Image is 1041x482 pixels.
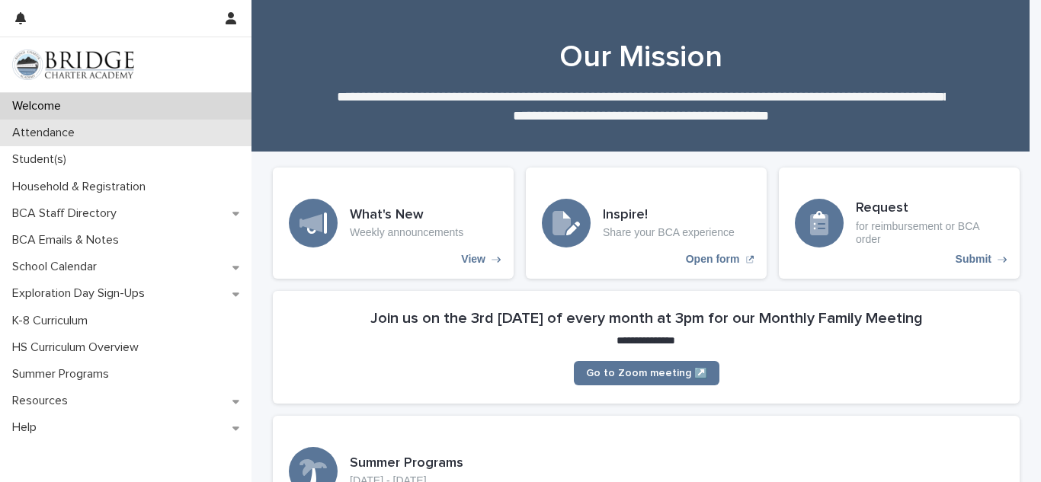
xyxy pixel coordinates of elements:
[856,220,1004,246] p: for reimbursement or BCA order
[6,126,87,140] p: Attendance
[350,207,463,224] h3: What's New
[6,260,109,274] p: School Calendar
[370,309,923,327] h2: Join us on the 3rd [DATE] of every month at 3pm for our Monthly Family Meeting
[6,314,100,328] p: K-8 Curriculum
[603,207,735,224] h3: Inspire!
[603,226,735,239] p: Share your BCA experience
[6,180,158,194] p: Household & Registration
[6,394,80,408] p: Resources
[6,233,131,247] p: BCA Emails & Notes
[6,152,78,167] p: Student(s)
[273,168,514,279] a: View
[6,367,121,381] p: Summer Programs
[526,168,767,279] a: Open form
[6,420,49,435] p: Help
[779,168,1020,279] a: Submit
[6,340,151,355] p: HS Curriculum Overview
[6,286,157,301] p: Exploration Day Sign-Ups
[686,253,740,266] p: Open form
[586,368,707,378] span: Go to Zoom meeting ↗️
[12,49,134,80] img: V1C1m3IdTEidaUdm9Hs0
[856,200,1004,217] h3: Request
[6,206,129,221] p: BCA Staff Directory
[267,39,1014,75] h1: Our Mission
[956,253,991,266] p: Submit
[461,253,485,266] p: View
[574,361,719,385] a: Go to Zoom meeting ↗️
[350,455,463,472] h3: Summer Programs
[350,226,463,239] p: Weekly announcements
[6,99,73,113] p: Welcome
